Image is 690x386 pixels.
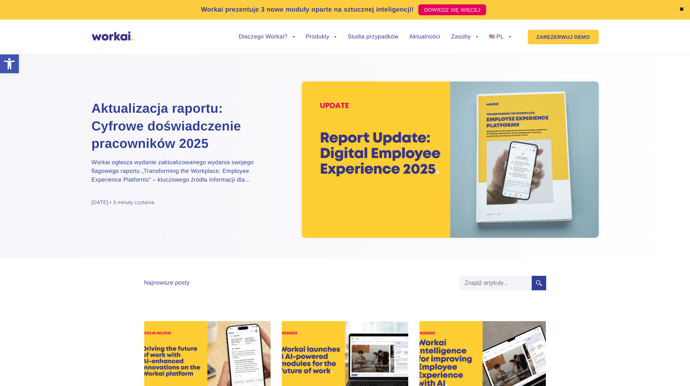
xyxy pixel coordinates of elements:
[532,276,546,290] input: Submit
[92,199,154,205] font: [DATE] • 3 minuty czytania
[497,34,504,40] font: PL
[201,6,414,13] font: Workai prezentuje 3 nowe moduły oparte na sztucznej inteligencji!
[459,276,532,290] input: Znajdź artykuły...
[528,30,599,44] a: ZAREZERWUJ DEMO
[306,34,330,40] font: Produkty
[92,100,273,153] a: Aktualizacja raportu: Cyfrowe doświadczenie pracowników 2025
[92,159,269,218] font: Workai ogłasza wydanie zaktualizowanego wydania swojego flagowego raportu „Transforming the Workp...
[239,34,288,40] font: Dlaczego Workai?
[92,101,241,151] font: Aktualizacja raportu: Cyfrowe doświadczenie pracowników 2025
[536,34,590,40] font: ZAREZERWUJ DEMO
[451,34,471,40] font: Zasoby
[679,7,684,13] a: ✖
[347,34,398,40] a: Studia przypadków
[144,280,190,286] font: Najnowsze posty
[424,7,480,13] font: DOWIEDZ SIĘ WIĘCEJ
[409,34,440,40] a: Aktualności
[418,4,486,15] a: DOWIEDZ SIĘ WIĘCEJ
[306,34,337,40] a: Produkty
